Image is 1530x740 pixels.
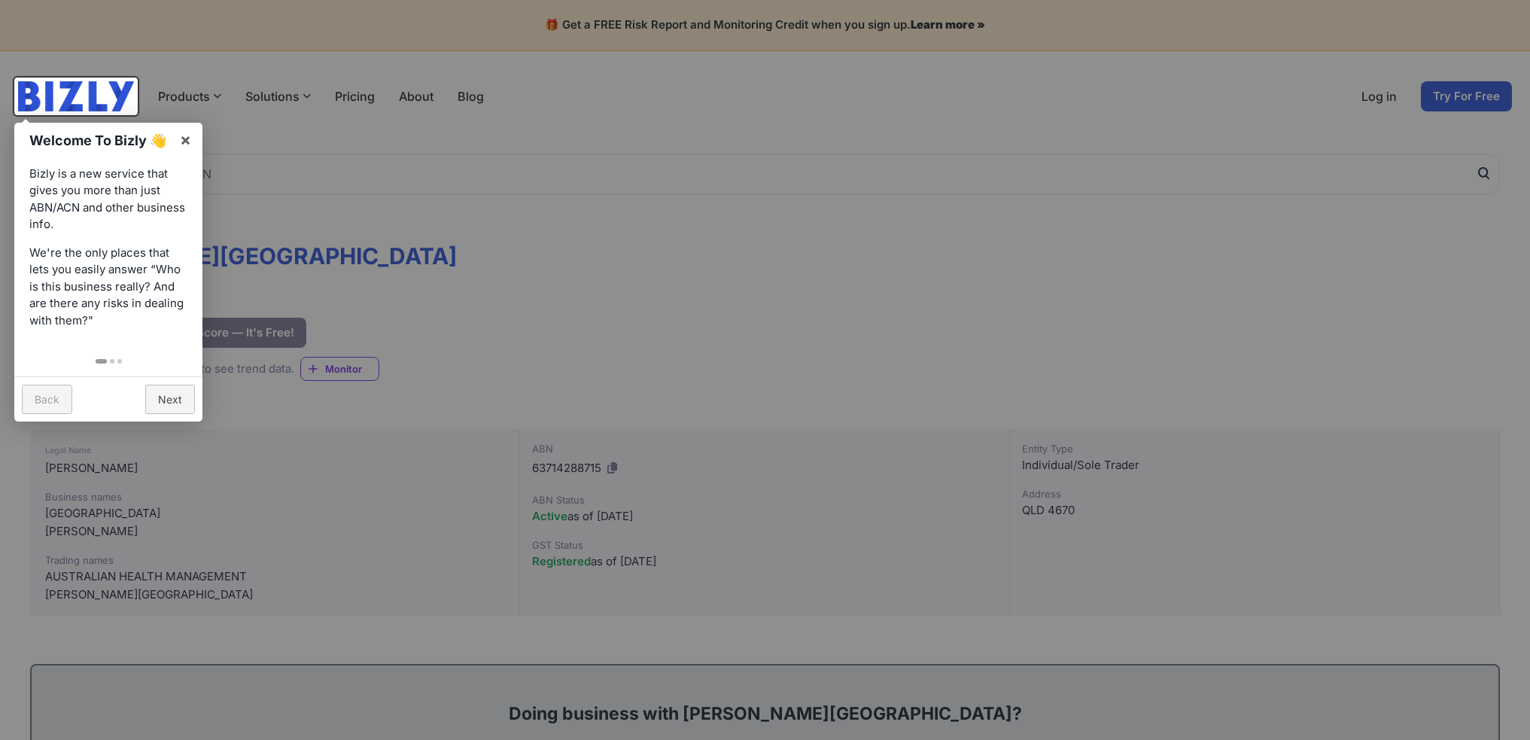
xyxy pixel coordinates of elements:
a: Next [145,385,195,414]
a: Back [22,385,72,414]
a: × [169,123,202,157]
h1: Welcome To Bizly 👋 [29,130,172,151]
p: Bizly is a new service that gives you more than just ABN/ACN and other business info. [29,166,187,233]
p: We're the only places that lets you easily answer “Who is this business really? And are there any... [29,245,187,330]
